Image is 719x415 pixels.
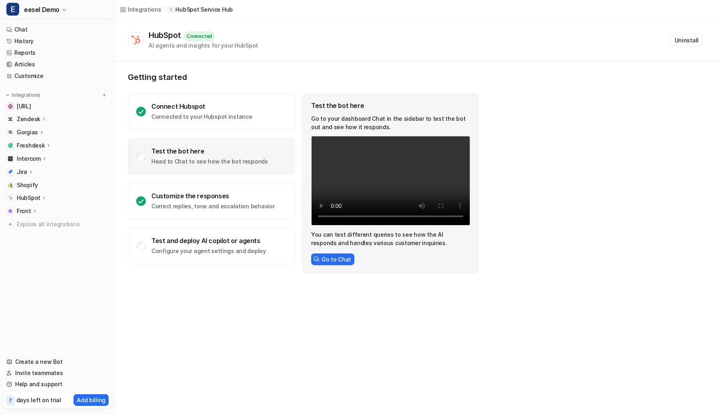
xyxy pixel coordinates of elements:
a: Articles [3,59,111,70]
p: Connected to your Hubspot instance [151,113,252,121]
div: Connected [184,32,215,41]
div: HubSpot [149,30,184,40]
div: Integrations [128,5,161,14]
button: Uninstall [670,33,703,47]
p: HubSpot Service Hub [175,6,233,14]
div: AI agents and insights for your HubSpot [149,41,258,50]
a: History [3,36,111,47]
span: Shopify [17,181,38,189]
img: Front [8,209,13,213]
a: Reports [3,47,111,58]
p: Freshdesk [17,142,45,150]
img: explore all integrations [6,220,14,228]
p: Configure your agent settings and deploy [151,247,266,255]
img: Shopify [8,183,13,188]
button: Add billing [73,394,109,406]
img: Intercom [8,156,13,161]
a: HubSpot Service Hub iconHubSpot Service Hub [167,6,233,14]
img: docs.eesel.ai [8,104,13,109]
a: Explore all integrations [3,219,111,230]
p: Jira [17,168,27,176]
div: Connect Hubspot [151,102,252,110]
div: Test and deploy AI copilot or agents [151,237,266,245]
img: Gorgias [8,130,13,135]
p: 7 [9,397,12,404]
a: Customize [3,70,111,82]
a: Chat [3,24,111,35]
img: Jira [8,170,13,174]
p: Gorgias [17,128,38,136]
p: Zendesk [17,115,40,123]
img: Freshdesk [8,143,13,148]
p: Front [17,207,31,215]
img: HubSpot Service Hub icon [169,8,173,12]
p: Getting started [128,72,479,82]
img: menu_add.svg [101,92,107,98]
p: HubSpot [17,194,40,202]
p: You can test different queries to see how the AI responds and handles various customer inquiries. [311,230,470,247]
p: Head to Chat to see how the bot responds [151,158,268,166]
p: days left on trial [16,396,61,404]
div: Customize the responses [151,192,274,200]
video: Your browser does not support the video tag. [311,136,470,225]
img: expand menu [5,92,10,98]
p: Add billing [77,396,105,404]
a: Invite teammates [3,367,111,379]
span: / [164,6,165,13]
span: Explore all integrations [17,218,108,231]
a: docs.eesel.ai[URL] [3,101,111,112]
a: Integrations [120,5,161,14]
a: Create a new Bot [3,356,111,367]
a: Help and support [3,379,111,390]
span: eesel Demo [24,4,60,15]
p: Integrations [12,92,40,98]
div: Test the bot here [151,147,268,155]
img: HubSpot [8,196,13,200]
img: ChatIcon [314,256,319,262]
img: HubSpot Service Hub [130,34,141,46]
img: Zendesk [8,117,13,122]
a: ShopifyShopify [3,180,111,191]
p: Go to your dashboard Chat in the sidebar to test the bot out and see how it responds. [311,114,470,131]
button: Integrations [3,91,43,99]
div: Test the bot here [311,102,470,110]
p: Correct replies, tone and escalation behavior [151,202,274,210]
span: [URL] [17,102,31,110]
button: Go to Chat [311,253,354,265]
p: Intercom [17,155,41,163]
span: E [6,3,19,16]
